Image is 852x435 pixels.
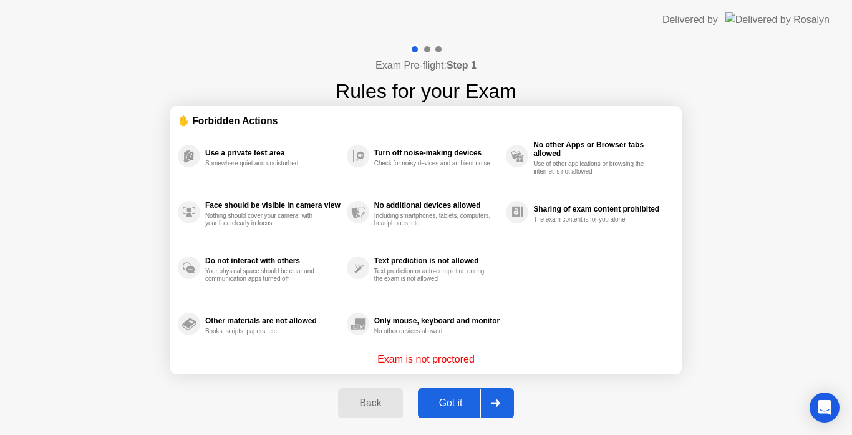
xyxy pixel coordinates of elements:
[533,160,651,175] div: Use of other applications or browsing the internet is not allowed
[205,212,323,227] div: Nothing should cover your camera, with your face clearly in focus
[178,114,674,128] div: ✋ Forbidden Actions
[374,212,492,227] div: Including smartphones, tablets, computers, headphones, etc.
[374,328,492,335] div: No other devices allowed
[342,398,399,409] div: Back
[336,76,516,106] h1: Rules for your Exam
[338,388,402,418] button: Back
[374,160,492,167] div: Check for noisy devices and ambient noise
[205,328,323,335] div: Books, scripts, papers, etc
[205,316,341,325] div: Other materials are not allowed
[533,216,651,223] div: The exam content is for you alone
[447,60,477,71] b: Step 1
[375,58,477,73] h4: Exam Pre-flight:
[205,149,341,157] div: Use a private test area
[374,201,500,210] div: No additional devices allowed
[533,140,668,158] div: No other Apps or Browser tabs allowed
[422,398,480,409] div: Got it
[374,268,492,283] div: Text prediction or auto-completion during the exam is not allowed
[662,12,718,27] div: Delivered by
[725,12,830,27] img: Delivered by Rosalyn
[810,393,840,423] div: Open Intercom Messenger
[418,388,514,418] button: Got it
[374,316,500,325] div: Only mouse, keyboard and monitor
[205,160,323,167] div: Somewhere quiet and undisturbed
[374,149,500,157] div: Turn off noise-making devices
[377,352,475,367] p: Exam is not proctored
[533,205,668,213] div: Sharing of exam content prohibited
[205,268,323,283] div: Your physical space should be clear and communication apps turned off
[374,257,500,265] div: Text prediction is not allowed
[205,201,341,210] div: Face should be visible in camera view
[205,257,341,265] div: Do not interact with others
